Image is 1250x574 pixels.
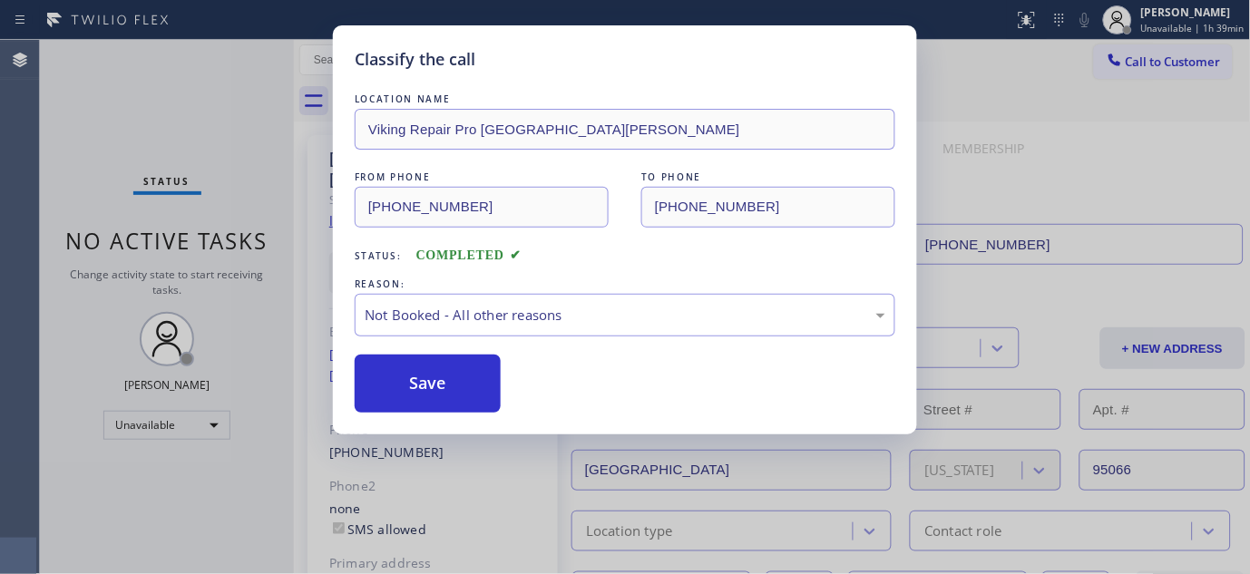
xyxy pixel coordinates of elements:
[641,168,895,187] div: TO PHONE
[355,90,895,109] div: LOCATION NAME
[365,305,885,326] div: Not Booked - All other reasons
[355,355,501,413] button: Save
[355,47,475,72] h5: Classify the call
[355,168,609,187] div: FROM PHONE
[416,248,522,262] span: COMPLETED
[355,275,895,294] div: REASON:
[355,249,402,262] span: Status:
[641,187,895,228] input: To phone
[355,187,609,228] input: From phone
